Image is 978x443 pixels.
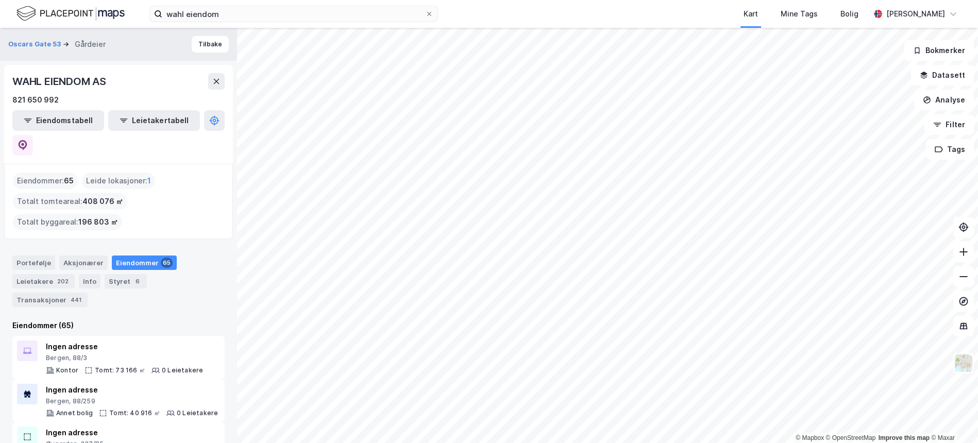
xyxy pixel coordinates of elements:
button: Tilbake [192,36,229,53]
div: 441 [69,295,83,305]
div: Transaksjoner [12,293,88,307]
div: Mine Tags [781,8,818,20]
div: Annet bolig [56,409,93,417]
div: 821 650 992 [12,94,59,106]
div: Styret [105,274,147,288]
span: 408 076 ㎡ [82,195,123,208]
div: Portefølje [12,255,55,270]
div: Tomt: 73 166 ㎡ [95,366,145,374]
div: Totalt byggareal : [13,214,122,230]
div: Aksjonærer [59,255,108,270]
span: 65 [64,175,74,187]
input: Søk på adresse, matrikkel, gårdeiere, leietakere eller personer [162,6,425,22]
div: Ingen adresse [46,340,203,353]
img: Z [954,353,973,373]
div: Eiendommer (65) [12,319,225,332]
div: Kontor [56,366,78,374]
div: Bolig [840,8,858,20]
div: [PERSON_NAME] [886,8,945,20]
button: Oscars Gate 53 [8,39,63,49]
img: logo.f888ab2527a4732fd821a326f86c7f29.svg [16,5,125,23]
div: 0 Leietakere [177,409,218,417]
button: Filter [924,114,974,135]
div: Leietakere [12,274,75,288]
span: 1 [147,175,151,187]
div: Eiendommer : [13,173,78,189]
div: Totalt tomteareal : [13,193,127,210]
iframe: Chat Widget [926,394,978,443]
button: Eiendomstabell [12,110,104,131]
div: Ingen adresse [46,384,218,396]
div: 6 [132,276,143,286]
div: Kart [744,8,758,20]
div: Ingen adresse [46,427,211,439]
div: Bergen, 88/259 [46,397,218,405]
div: 65 [161,258,173,268]
span: 196 803 ㎡ [78,216,118,228]
button: Leietakertabell [108,110,200,131]
a: OpenStreetMap [826,434,876,441]
div: Info [79,274,100,288]
div: Tomt: 40 916 ㎡ [109,409,160,417]
a: Improve this map [879,434,930,441]
div: 202 [55,276,71,286]
a: Mapbox [796,434,824,441]
div: 0 Leietakere [162,366,203,374]
button: Datasett [911,65,974,86]
div: WAHL EIENDOM AS [12,73,108,90]
div: Bergen, 88/3 [46,354,203,362]
div: Gårdeier [75,38,106,50]
button: Tags [926,139,974,160]
button: Analyse [914,90,974,110]
div: Leide lokasjoner : [82,173,155,189]
div: Eiendommer [112,255,177,270]
button: Bokmerker [904,40,974,61]
div: Kontrollprogram for chat [926,394,978,443]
